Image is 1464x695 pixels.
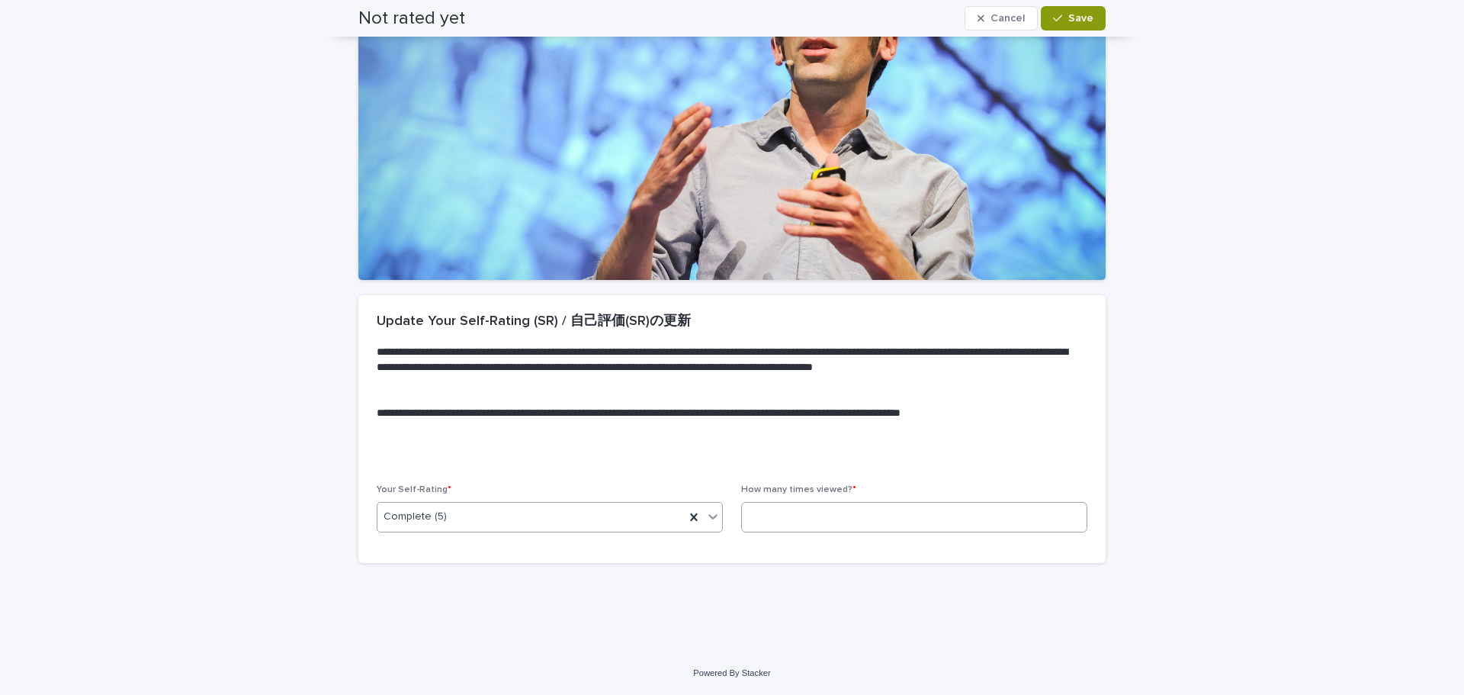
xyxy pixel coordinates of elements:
[965,6,1038,31] button: Cancel
[358,8,465,30] h2: Not rated yet
[377,314,691,330] h2: Update Your Self-Rating (SR) / 自己評価(SR)の更新
[741,485,856,494] span: How many times viewed?
[377,485,451,494] span: Your Self-Rating
[1068,13,1093,24] span: Save
[384,509,447,525] span: Complete (5)
[693,668,770,677] a: Powered By Stacker
[990,13,1025,24] span: Cancel
[1041,6,1106,31] button: Save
